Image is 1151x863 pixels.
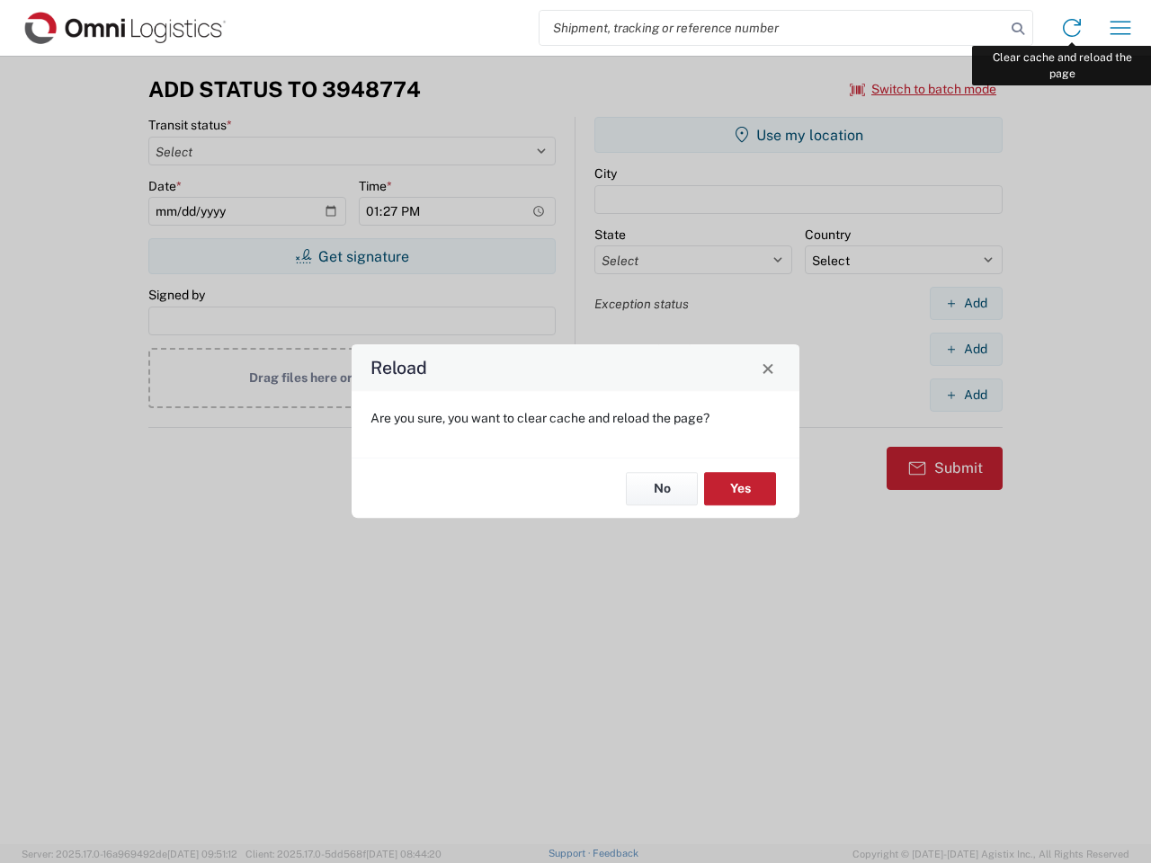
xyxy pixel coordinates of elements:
p: Are you sure, you want to clear cache and reload the page? [370,410,781,426]
button: Close [755,355,781,380]
h4: Reload [370,355,427,381]
button: Yes [704,472,776,505]
button: No [626,472,698,505]
input: Shipment, tracking or reference number [540,11,1005,45]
